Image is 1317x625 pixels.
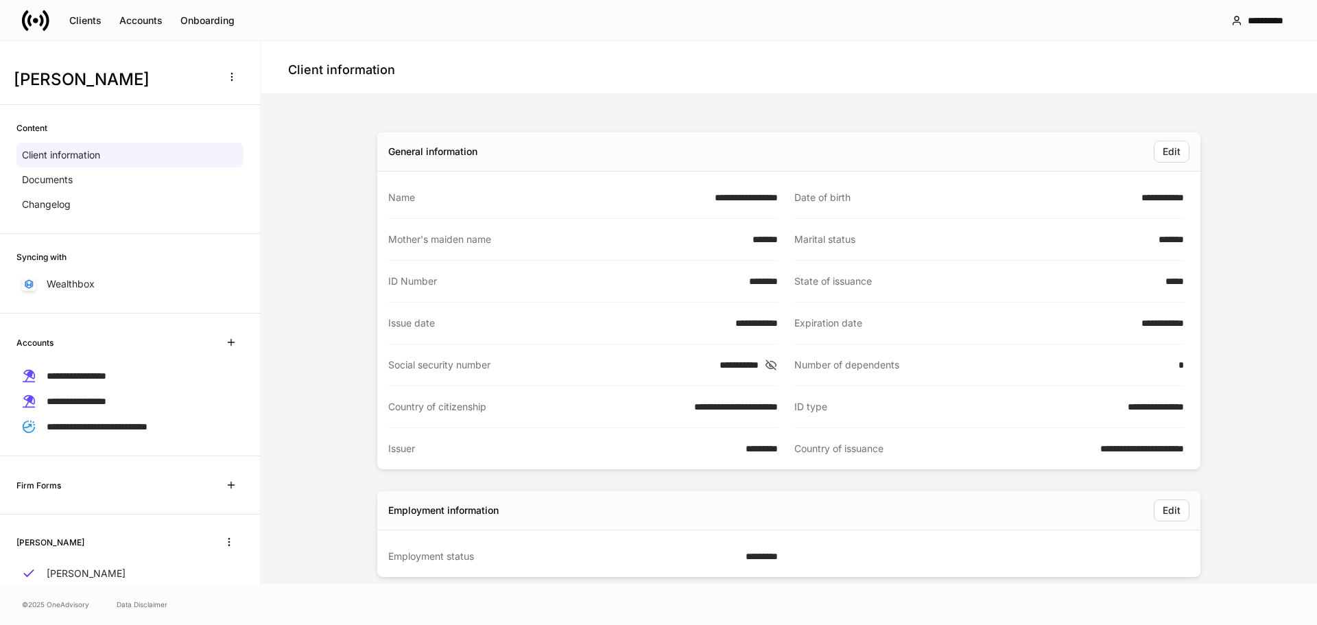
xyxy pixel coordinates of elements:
button: Accounts [110,10,171,32]
div: Onboarding [180,16,235,25]
div: Edit [1163,506,1180,515]
p: [PERSON_NAME] [47,567,126,580]
h6: [PERSON_NAME] [16,536,84,549]
h6: Firm Forms [16,479,61,492]
div: ID Number [388,274,741,288]
h3: [PERSON_NAME] [14,69,212,91]
h4: Client information [288,62,395,78]
div: Employment status [388,550,737,563]
a: Documents [16,167,244,192]
span: © 2025 OneAdvisory [22,599,89,610]
p: Client information [22,148,100,162]
div: Expiration date [794,316,1133,330]
div: Country of issuance [794,442,1092,456]
button: Onboarding [171,10,244,32]
button: Edit [1154,499,1189,521]
div: Social security number [388,358,711,372]
p: Wealthbox [47,277,95,291]
div: ID type [794,400,1119,414]
p: Documents [22,173,73,187]
div: Mother's maiden name [388,233,744,246]
p: Changelog [22,198,71,211]
div: Issue date [388,316,727,330]
h6: Accounts [16,336,54,349]
button: Edit [1154,141,1189,163]
a: Data Disclaimer [117,599,167,610]
a: Changelog [16,192,244,217]
div: Country of citizenship [388,400,686,414]
div: Marital status [794,233,1150,246]
a: [PERSON_NAME] [16,561,244,586]
div: Edit [1163,147,1180,156]
a: Client information [16,143,244,167]
h6: Syncing with [16,250,67,263]
a: Wealthbox [16,272,244,296]
div: General information [388,145,477,158]
button: Clients [60,10,110,32]
div: State of issuance [794,274,1157,288]
div: Number of dependents [794,358,1170,372]
div: Clients [69,16,102,25]
div: Employment information [388,504,499,517]
div: Issuer [388,442,737,456]
h6: Content [16,121,47,134]
div: Name [388,191,707,204]
div: Accounts [119,16,163,25]
div: Date of birth [794,191,1133,204]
